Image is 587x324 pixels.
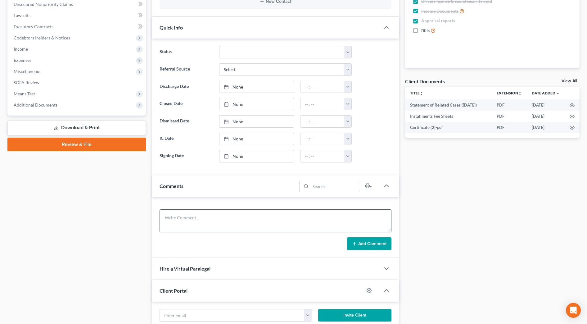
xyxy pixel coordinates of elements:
[556,92,560,95] i: expand_more
[160,25,183,30] span: Quick Info
[219,133,294,145] a: None
[160,309,305,321] input: Enter email
[160,288,187,294] span: Client Portal
[14,2,73,7] span: Unsecured Nonpriority Claims
[14,24,53,29] span: Executory Contracts
[318,309,391,322] button: Invite Client
[156,150,216,162] label: Signing Date
[156,133,216,145] label: IC Date
[156,63,216,76] label: Referral Source
[405,111,492,122] td: Installments Fee Sheets
[14,57,31,63] span: Expenses
[405,99,492,111] td: Statement of Related Cases ([DATE])
[14,80,39,85] span: SOFA Review
[421,8,458,14] span: Income Documents
[492,111,527,122] td: PDF
[14,13,30,18] span: Lawsuits
[219,81,294,93] a: None
[14,102,57,107] span: Additional Documents
[14,69,41,74] span: Miscellaneous
[420,92,423,95] i: unfold_more
[156,115,216,128] label: Dismissed Date
[156,46,216,58] label: Status
[300,133,345,145] input: -- : --
[14,91,35,96] span: Means Test
[492,122,527,133] td: PDF
[7,138,146,151] a: Review & File
[347,237,391,250] button: Add Comment
[532,91,560,95] a: Date Added expand_more
[9,21,146,32] a: Executory Contracts
[9,77,146,88] a: SOFA Review
[310,181,360,192] input: Search...
[300,98,345,110] input: -- : --
[219,116,294,127] a: None
[421,18,455,24] span: Appraisal reports
[405,122,492,133] td: Certificate (2)-pdf
[160,183,183,189] span: Comments
[9,10,146,21] a: Lawsuits
[527,99,565,111] td: [DATE]
[156,81,216,93] label: Discharge Date
[497,91,522,95] a: Extensionunfold_more
[300,81,345,93] input: -- : --
[566,303,581,318] div: Open Intercom Messenger
[7,121,146,135] a: Download & Print
[300,150,345,162] input: -- : --
[410,91,423,95] a: Titleunfold_more
[527,122,565,133] td: [DATE]
[219,150,294,162] a: None
[527,111,565,122] td: [DATE]
[156,98,216,110] label: Closed Date
[421,28,430,34] span: Bills
[160,266,210,272] span: Hire a Virtual Paralegal
[518,92,522,95] i: unfold_more
[300,116,345,127] input: -- : --
[562,79,577,83] a: View All
[14,35,70,40] span: Codebtors Insiders & Notices
[492,99,527,111] td: PDF
[219,98,294,110] a: None
[14,46,28,52] span: Income
[405,78,445,84] div: Client Documents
